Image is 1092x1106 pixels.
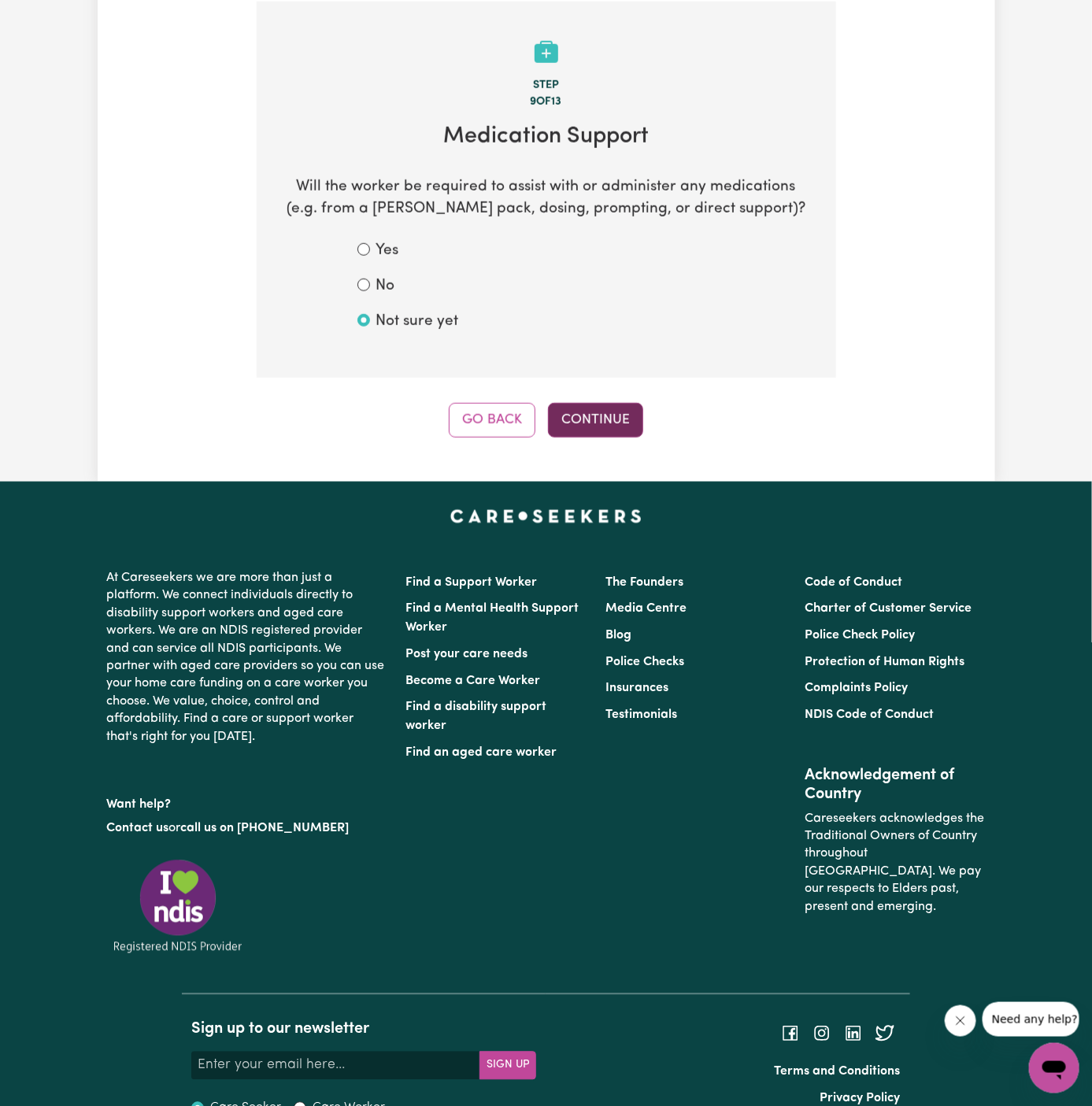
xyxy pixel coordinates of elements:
[376,276,395,298] label: No
[406,603,579,634] a: Find a Mental Health Support Worker
[406,649,528,661] a: Post your care needs
[945,1005,976,1037] iframe: Close message
[406,675,541,688] a: Become a Care Worker
[605,603,687,616] a: Media Centre
[406,701,547,733] a: Find a disability support worker
[376,311,459,334] label: Not sure yet
[450,510,642,523] a: Careseekers home page
[282,176,811,222] p: Will the worker be required to assist with or administer any medications (e.g. from a [PERSON_NAM...
[605,657,684,669] a: Police Checks
[1029,1043,1079,1093] iframe: Button to launch messaging window
[107,814,387,844] p: or
[605,682,668,695] a: Insurances
[844,1027,863,1040] a: Follow Careseekers on LinkedIn
[605,577,683,590] a: The Founders
[805,805,985,923] p: Careseekers acknowledges the Traditional Owners of Country throughout [GEOGRAPHIC_DATA]. We pay o...
[282,77,811,94] div: Step
[479,1052,536,1080] button: Subscribe
[813,1027,831,1040] a: Follow Careseekers on Instagram
[191,1020,536,1039] h2: Sign up to our newsletter
[875,1027,894,1040] a: Follow Careseekers on Twitter
[805,767,985,805] h2: Acknowledgement of Country
[805,709,934,722] a: NDIS Code of Conduct
[605,709,677,722] a: Testimonials
[107,857,249,956] img: Registered NDIS provider
[805,630,915,642] a: Police Check Policy
[983,1002,1079,1037] iframe: Message from company
[282,94,811,111] div: 9 of 13
[191,1052,480,1080] input: Enter your email here...
[805,603,972,616] a: Charter of Customer Service
[820,1093,901,1105] a: Privacy Policy
[282,124,811,151] h2: Medication Support
[406,577,538,590] a: Find a Support Worker
[107,564,387,753] p: At Careseekers we are more than just a platform. We connect individuals directly to disability su...
[805,577,902,590] a: Code of Conduct
[781,1027,800,1040] a: Follow Careseekers on Facebook
[406,747,557,760] a: Find an aged care worker
[449,403,535,438] button: Go Back
[107,790,387,814] p: Want help?
[548,403,643,438] button: Continue
[775,1066,901,1078] a: Terms and Conditions
[181,823,350,835] a: call us on [PHONE_NUMBER]
[605,630,631,642] a: Blog
[805,682,908,695] a: Complaints Policy
[376,240,399,263] label: Yes
[107,823,169,835] a: Contact us
[805,657,964,669] a: Protection of Human Rights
